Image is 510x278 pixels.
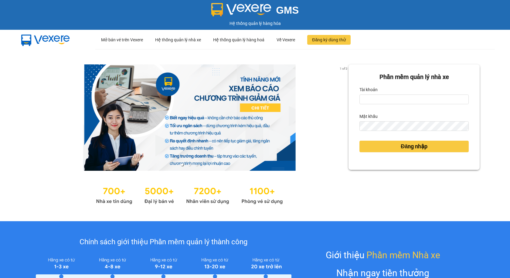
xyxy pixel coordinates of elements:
[213,30,264,50] div: Hệ thống quản lý hàng hoá
[36,236,292,248] div: Chính sách giới thiệu Phần mềm quản lý thành công
[2,20,508,27] div: Hệ thống quản lý hàng hóa
[101,30,143,50] div: Mở bán vé trên Vexere
[359,121,469,131] input: Mật khẩu
[359,72,469,82] div: Phần mềm quản lý nhà xe
[312,36,346,43] span: Đăng ký dùng thử
[338,64,348,72] p: 1 of 3
[30,64,39,171] button: previous slide / item
[15,30,76,50] img: mbUUG5Q.png
[276,5,299,16] span: GMS
[195,163,198,166] li: slide item 3
[326,248,440,262] div: Giới thiệu
[340,64,348,171] button: next slide / item
[359,141,469,152] button: Đăng nhập
[155,30,201,50] div: Hệ thống quản lý nhà xe
[307,35,351,45] button: Đăng ký dùng thử
[277,30,295,50] div: Về Vexere
[188,163,191,166] li: slide item 2
[211,3,271,16] img: logo 2
[401,142,427,151] span: Đăng nhập
[359,94,469,104] input: Tài khoản
[181,163,183,166] li: slide item 1
[359,112,378,121] label: Mật khẩu
[366,248,440,262] span: Phần mềm Nhà xe
[96,183,283,206] img: Statistics.png
[359,85,378,94] label: Tài khoản
[211,9,299,14] a: GMS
